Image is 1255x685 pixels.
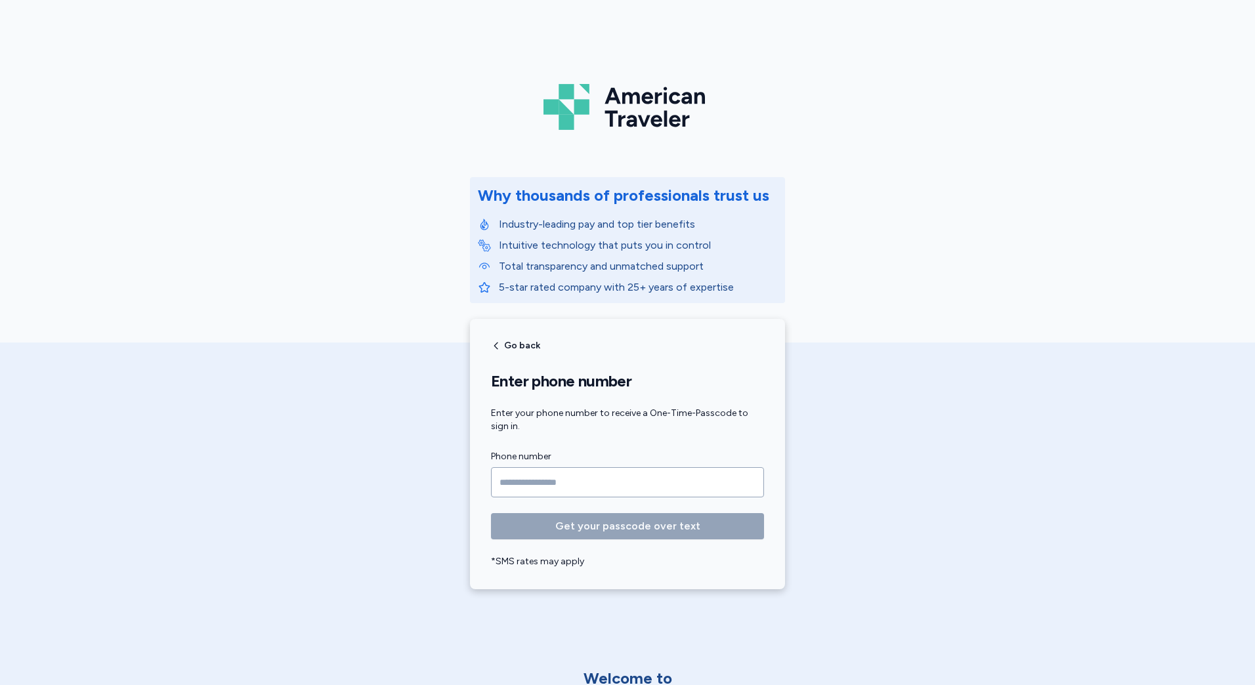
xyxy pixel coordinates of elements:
[491,449,764,465] label: Phone number
[491,467,764,497] input: Phone number
[504,341,540,350] span: Go back
[491,371,764,391] h1: Enter phone number
[555,518,700,534] span: Get your passcode over text
[491,513,764,539] button: Get your passcode over text
[499,238,777,253] p: Intuitive technology that puts you in control
[499,217,777,232] p: Industry-leading pay and top tier benefits
[491,555,764,568] div: *SMS rates may apply
[499,280,777,295] p: 5-star rated company with 25+ years of expertise
[491,341,540,351] button: Go back
[478,185,769,206] div: Why thousands of professionals trust us
[543,79,712,135] img: Logo
[499,259,777,274] p: Total transparency and unmatched support
[491,407,764,433] div: Enter your phone number to receive a One-Time-Passcode to sign in.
